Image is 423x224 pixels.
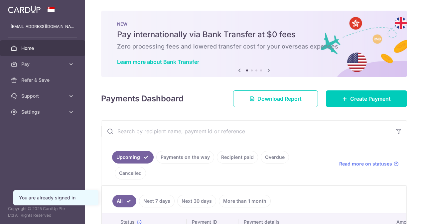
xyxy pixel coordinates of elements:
[21,77,65,83] span: Refer & Save
[217,151,258,164] a: Recipient paid
[117,43,391,51] h6: Zero processing fees and lowered transfer cost for your overseas expenses
[11,23,74,30] p: [EMAIL_ADDRESS][DOMAIN_NAME]
[101,11,407,77] img: Bank transfer banner
[257,95,302,103] span: Download Report
[21,93,65,99] span: Support
[21,61,65,67] span: Pay
[156,151,214,164] a: Payments on the way
[101,121,391,142] input: Search by recipient name, payment id or reference
[117,21,391,27] p: NEW
[115,167,146,179] a: Cancelled
[326,90,407,107] a: Create Payment
[219,195,271,207] a: More than 1 month
[101,93,184,105] h4: Payments Dashboard
[112,195,136,207] a: All
[177,195,216,207] a: Next 30 days
[233,90,318,107] a: Download Report
[112,151,154,164] a: Upcoming
[139,195,175,207] a: Next 7 days
[8,5,41,13] img: CardUp
[339,161,392,167] span: Read more on statuses
[21,109,65,115] span: Settings
[117,58,199,65] a: Learn more about Bank Transfer
[117,29,391,40] h5: Pay internationally via Bank Transfer at $0 fees
[19,194,93,201] div: You are already signed in
[21,45,65,52] span: Home
[339,161,399,167] a: Read more on statuses
[261,151,289,164] a: Overdue
[350,95,391,103] span: Create Payment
